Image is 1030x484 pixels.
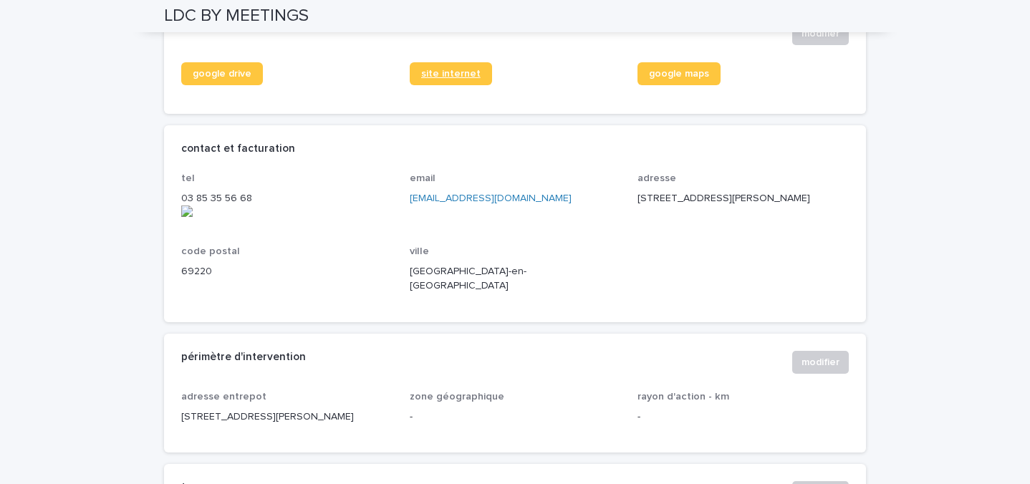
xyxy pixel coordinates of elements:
onoff-telecom-ce-phone-number-wrapper: 03 85 35 56 68 [181,193,252,203]
span: rayon d'action - km [637,392,729,402]
span: code postal [181,246,240,256]
span: zone géographique [410,392,504,402]
p: [GEOGRAPHIC_DATA]-en-[GEOGRAPHIC_DATA] [410,264,621,294]
span: email [410,173,435,183]
h2: contact et facturation [181,142,295,155]
span: google drive [193,69,251,79]
img: actions-icon.png [181,205,393,217]
p: [STREET_ADDRESS][PERSON_NAME] [181,410,393,425]
button: modifier [792,22,849,45]
span: modifier [802,26,839,41]
a: [EMAIL_ADDRESS][DOMAIN_NAME] [410,193,572,203]
h2: périmètre d'intervention [181,351,306,364]
a: google drive [181,62,263,85]
p: - [410,410,621,425]
a: site internet [410,62,492,85]
span: adresse [637,173,676,183]
p: [STREET_ADDRESS][PERSON_NAME] [637,191,849,206]
h2: LDC BY MEETINGS [164,6,309,26]
p: 69220 [181,264,393,279]
span: site internet [421,69,481,79]
span: ville [410,246,429,256]
a: google maps [637,62,721,85]
span: adresse entrepot [181,392,266,402]
button: modifier [792,351,849,374]
span: google maps [649,69,709,79]
span: tel [181,173,195,183]
span: modifier [802,355,839,369]
p: - [637,410,849,425]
